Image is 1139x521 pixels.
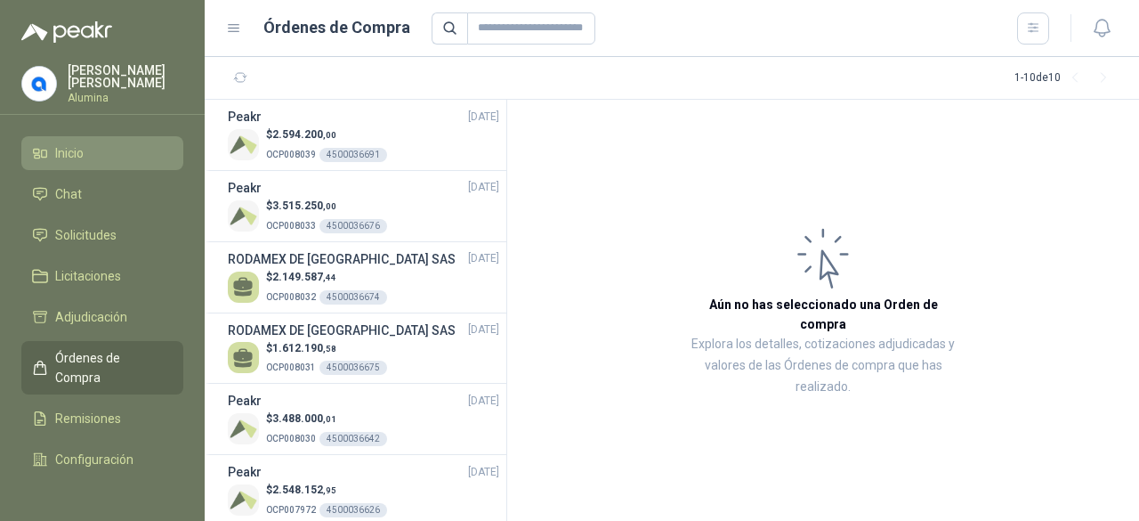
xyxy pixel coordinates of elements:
span: 3.515.250 [272,199,336,212]
a: Solicitudes [21,218,183,252]
span: [DATE] [468,250,499,267]
span: Órdenes de Compra [55,348,166,387]
span: Licitaciones [55,266,121,286]
p: Explora los detalles, cotizaciones adjudicadas y valores de las Órdenes de compra que has realizado. [685,334,961,398]
img: Company Logo [228,413,259,444]
span: [DATE] [468,322,499,338]
a: Peakr[DATE] Company Logo$2.548.152,95OCP0079724500036626 [228,462,499,518]
a: Adjudicación [21,300,183,334]
a: Inicio [21,136,183,170]
p: $ [266,126,387,143]
span: ,58 [323,344,336,354]
span: Remisiones [55,409,121,428]
p: $ [266,198,387,215]
a: Órdenes de Compra [21,341,183,395]
span: ,00 [323,130,336,140]
p: $ [266,269,387,286]
h3: Peakr [228,107,262,126]
h3: RODAMEX DE [GEOGRAPHIC_DATA] SAS [228,321,456,340]
a: Licitaciones [21,259,183,293]
span: ,95 [323,485,336,495]
a: Peakr[DATE] Company Logo$3.515.250,00OCP0080334500036676 [228,178,499,234]
a: RODAMEX DE [GEOGRAPHIC_DATA] SAS[DATE] $1.612.190,58OCP0080314500036675 [228,321,499,377]
span: [DATE] [468,109,499,126]
h1: Órdenes de Compra [263,15,410,40]
span: [DATE] [468,179,499,196]
p: $ [266,411,387,427]
span: Adjudicación [55,307,127,327]
a: Peakr[DATE] Company Logo$3.488.000,01OCP0080304500036642 [228,391,499,447]
span: Chat [55,184,82,204]
span: ,44 [323,273,336,282]
img: Company Logo [22,67,56,101]
p: [PERSON_NAME] [PERSON_NAME] [68,64,183,89]
span: [DATE] [468,464,499,481]
span: 2.548.152 [272,484,336,496]
span: Configuración [55,450,133,469]
h3: RODAMEX DE [GEOGRAPHIC_DATA] SAS [228,249,456,269]
h3: Peakr [228,178,262,198]
p: $ [266,482,387,499]
a: RODAMEX DE [GEOGRAPHIC_DATA] SAS[DATE] $2.149.587,44OCP0080324500036674 [228,249,499,305]
img: Company Logo [228,484,259,516]
span: Solicitudes [55,225,117,245]
div: 1 - 10 de 10 [1014,64,1118,93]
span: ,00 [323,201,336,211]
h3: Peakr [228,391,262,411]
a: Configuración [21,443,183,476]
span: ,01 [323,414,336,424]
span: 2.594.200 [272,128,336,141]
a: Peakr[DATE] Company Logo$2.594.200,00OCP0080394500036691 [228,107,499,163]
span: OCP008031 [266,362,316,372]
h3: Aún no has seleccionado una Orden de compra [685,295,961,334]
p: Alumina [68,93,183,103]
a: Remisiones [21,402,183,436]
div: 4500036626 [319,503,387,517]
div: 4500036676 [319,219,387,233]
img: Company Logo [228,200,259,232]
span: OCP008032 [266,292,316,302]
a: Chat [21,177,183,211]
span: 1.612.190 [272,342,336,354]
img: Company Logo [228,129,259,160]
p: $ [266,340,387,357]
span: OCP008030 [266,434,316,444]
div: 4500036675 [319,361,387,375]
div: 4500036691 [319,148,387,162]
span: OCP008033 [266,221,316,231]
img: Logo peakr [21,21,112,43]
h3: Peakr [228,462,262,482]
span: OCP007972 [266,505,316,515]
span: [DATE] [468,393,499,410]
span: 2.149.587 [272,271,336,283]
div: 4500036674 [319,290,387,305]
div: 4500036642 [319,432,387,446]
span: Inicio [55,143,84,163]
span: OCP008039 [266,150,316,159]
span: 3.488.000 [272,412,336,425]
